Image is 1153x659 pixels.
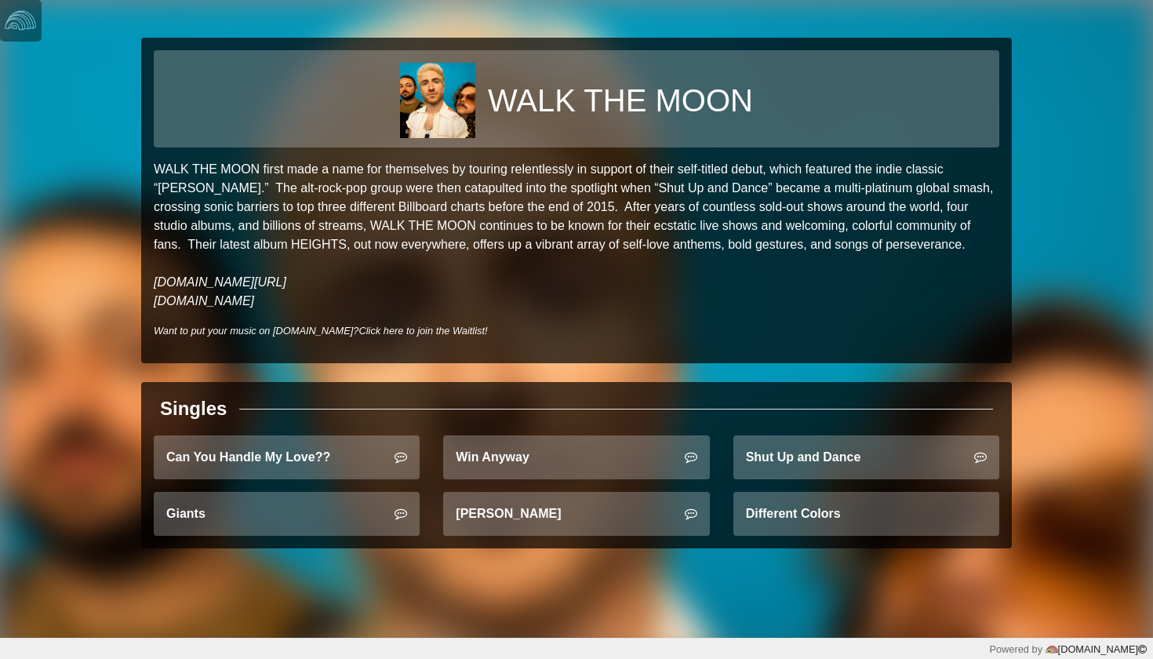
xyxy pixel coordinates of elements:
[154,325,488,337] i: Want to put your music on [DOMAIN_NAME]?
[1042,643,1147,655] a: [DOMAIN_NAME]
[443,492,709,536] a: [PERSON_NAME]
[443,435,709,479] a: Win Anyway
[160,395,227,423] div: Singles
[989,642,1147,657] div: Powered by
[358,325,487,337] a: Click here to join the Waitlist!
[733,435,999,479] a: Shut Up and Dance
[154,275,286,289] a: [DOMAIN_NAME][URL]
[154,435,420,479] a: Can You Handle My Love??
[1046,643,1058,656] img: logo-color-e1b8fa5219d03fcd66317c3d3cfaab08a3c62fe3c3b9b34d55d8365b78b1766b.png
[400,63,475,138] img: 338b1fbd381984b11e422ecb6bdac12289548b1f83705eb59faa29187b674643.jpg
[154,160,999,311] p: WALK THE MOON first made a name for themselves by touring relentlessly in support of their self-t...
[733,492,999,536] a: Different Colors
[488,82,753,119] h1: WALK THE MOON
[154,492,420,536] a: Giants
[5,5,36,36] img: logo-white-4c48a5e4bebecaebe01ca5a9d34031cfd3d4ef9ae749242e8c4bf12ef99f53e8.png
[154,294,254,308] a: [DOMAIN_NAME]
